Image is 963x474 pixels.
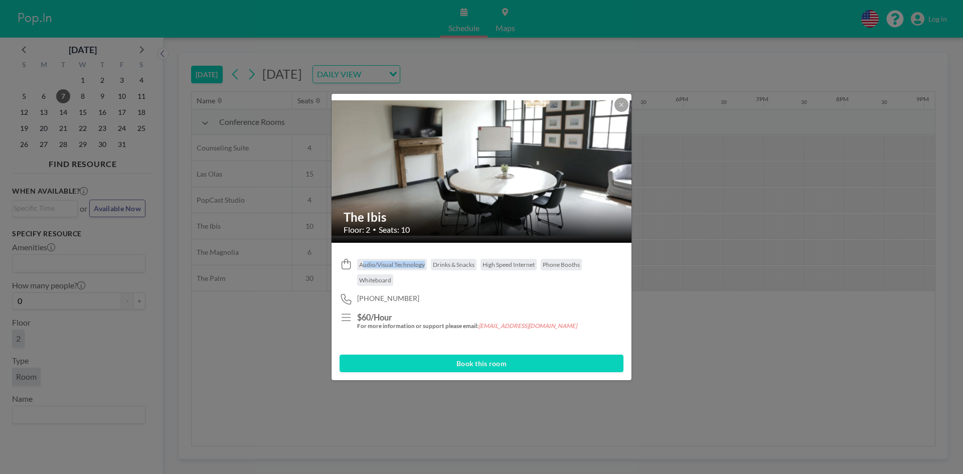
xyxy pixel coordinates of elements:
span: Seats: 10 [379,225,410,235]
span: Whiteboard [359,276,391,284]
span: Audio/Visual Technology [359,261,425,268]
span: High Speed Internet [483,261,535,268]
span: Phone Booths [543,261,580,268]
h2: The Ibis [344,210,620,225]
span: Floor: 2 [344,225,370,235]
h5: For more information or support please email: [357,323,578,330]
h3: $60/Hour [357,312,578,323]
span: • [373,226,376,233]
span: [PHONE_NUMBER] [357,294,419,303]
button: Book this room [340,355,623,372]
em: [EMAIL_ADDRESS][DOMAIN_NAME] [478,323,577,329]
img: 537.png [332,100,632,235]
span: Drinks & Snacks [433,261,474,268]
